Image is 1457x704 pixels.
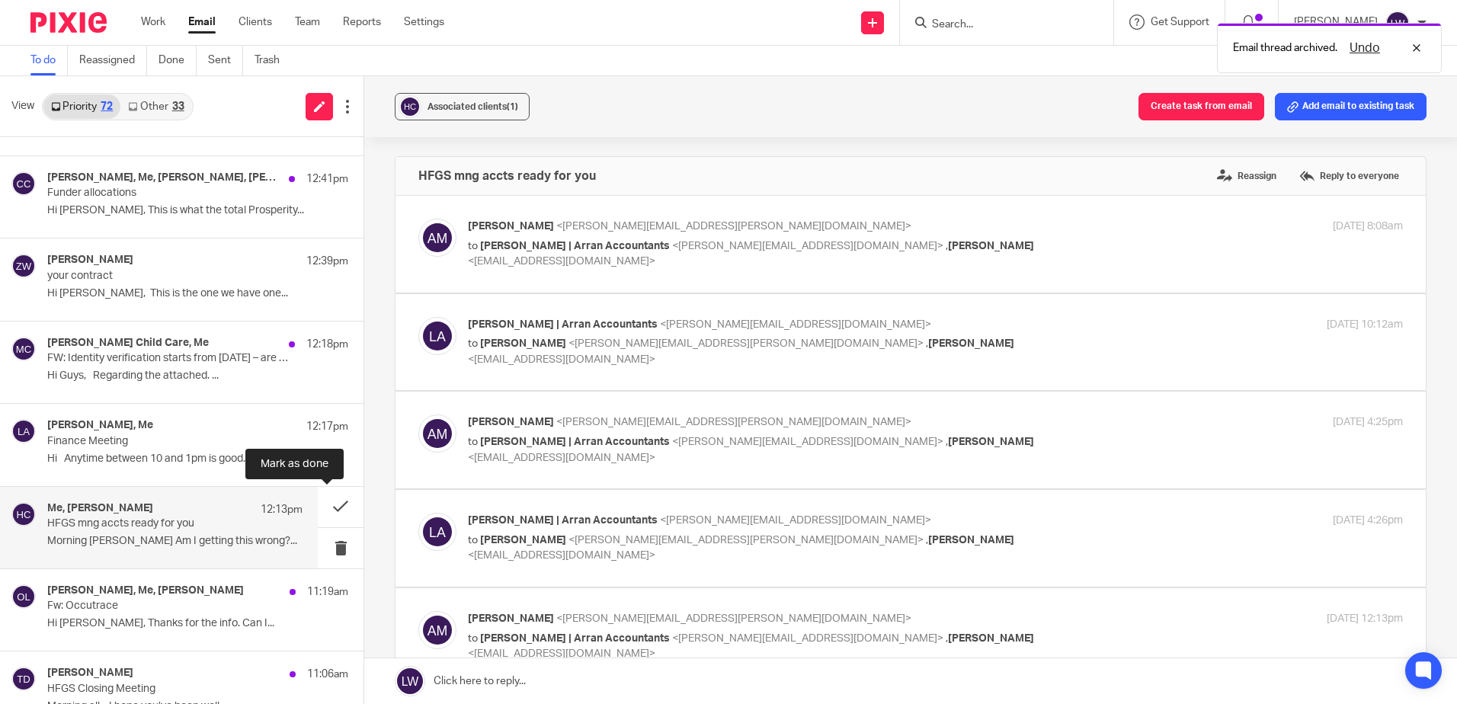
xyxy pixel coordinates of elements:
[47,337,209,350] h4: [PERSON_NAME] Child Care, Me
[47,517,251,530] p: HFGS mng accts ready for you
[468,437,478,447] span: to
[291,331,299,342] sup: st
[47,600,288,613] p: Fw: Occutrace
[399,95,421,118] img: svg%3E
[418,317,456,355] img: svg%3E
[418,219,456,257] img: svg%3E
[480,535,566,546] span: [PERSON_NAME]
[468,338,478,349] span: to
[47,204,348,217] p: Hi [PERSON_NAME], This is what the total Prosperity...
[468,648,655,659] span: <[EMAIL_ADDRESS][DOMAIN_NAME]>
[47,667,133,680] h4: [PERSON_NAME]
[306,419,348,434] p: 12:17pm
[47,435,288,448] p: Finance Meeting
[343,14,381,30] a: Reports
[946,633,948,644] span: ,
[468,354,655,365] span: <[EMAIL_ADDRESS][DOMAIN_NAME]>
[568,338,924,349] span: <[PERSON_NAME][EMAIL_ADDRESS][PERSON_NAME][DOMAIN_NAME]>
[468,550,655,561] span: <[EMAIL_ADDRESS][DOMAIN_NAME]>
[672,241,943,251] span: <[PERSON_NAME][EMAIL_ADDRESS][DOMAIN_NAME]>
[188,14,216,30] a: Email
[47,453,348,466] p: Hi Anytime between 10 and 1pm is good...
[11,337,36,361] img: svg%3E
[1385,11,1410,35] img: svg%3E
[1333,219,1403,235] p: [DATE] 8:08am
[307,667,348,682] p: 11:06am
[556,417,911,427] span: <[PERSON_NAME][EMAIL_ADDRESS][PERSON_NAME][DOMAIN_NAME]>
[295,14,320,30] a: Team
[418,168,596,184] h4: HFGS mng accts ready for you
[948,437,1034,447] span: [PERSON_NAME]
[1295,165,1403,187] label: Reply to everyone
[468,515,658,526] span: [PERSON_NAME] | Arran Accountants
[47,502,153,515] h4: Me, [PERSON_NAME]
[47,683,288,696] p: HFGS Closing Meeting
[468,633,478,644] span: to
[480,241,670,251] span: [PERSON_NAME] | Arran Accountants
[928,338,1014,349] span: [PERSON_NAME]
[468,417,554,427] span: [PERSON_NAME]
[480,633,670,644] span: [PERSON_NAME] | Arran Accountants
[468,221,554,232] span: [PERSON_NAME]
[11,419,36,443] img: svg%3E
[1213,165,1280,187] label: Reassign
[11,98,34,114] span: View
[556,613,911,624] span: <[PERSON_NAME][EMAIL_ADDRESS][PERSON_NAME][DOMAIN_NAME]>
[926,535,928,546] span: ,
[529,331,536,342] sup: st
[47,419,153,432] h4: [PERSON_NAME], Me
[47,287,348,300] p: Hi [PERSON_NAME], This is the one we have one...
[11,254,36,278] img: svg%3E
[159,46,197,75] a: Done
[47,617,348,630] p: Hi [PERSON_NAME], Thanks for the info. Can I...
[418,611,456,649] img: svg%3E
[307,584,348,600] p: 11:19am
[427,102,518,111] span: Associated clients
[306,254,348,269] p: 12:39pm
[507,102,518,111] span: (1)
[1138,93,1264,120] button: Create task from email
[418,513,456,551] img: svg%3E
[672,633,943,644] span: <[PERSON_NAME][EMAIL_ADDRESS][DOMAIN_NAME]>
[556,221,911,232] span: <[PERSON_NAME][EMAIL_ADDRESS][PERSON_NAME][DOMAIN_NAME]>
[948,633,1034,644] span: [PERSON_NAME]
[680,34,688,44] sup: st
[468,241,478,251] span: to
[672,437,943,447] span: <[PERSON_NAME][EMAIL_ADDRESS][DOMAIN_NAME]>
[30,46,68,75] a: To do
[1233,40,1337,56] p: Email thread archived.
[11,667,36,691] img: svg%3E
[120,94,191,119] a: Other33
[1333,513,1403,529] p: [DATE] 4:26pm
[255,46,291,75] a: Trash
[480,338,566,349] span: [PERSON_NAME]
[946,241,948,251] span: ,
[1327,317,1403,333] p: [DATE] 10:12am
[208,46,243,75] a: Sent
[468,613,554,624] span: [PERSON_NAME]
[928,535,1014,546] span: [PERSON_NAME]
[141,14,165,30] a: Work
[11,584,36,609] img: svg%3E
[261,502,303,517] p: 12:13pm
[468,256,655,267] span: <[EMAIL_ADDRESS][DOMAIN_NAME]>
[1275,93,1427,120] button: Add email to existing task
[1327,611,1403,627] p: [DATE] 12:13pm
[11,502,36,526] img: svg%3E
[926,338,928,349] span: ,
[239,14,272,30] a: Clients
[47,352,288,365] p: FW: Identity verification starts from [DATE] – are you ready?
[306,337,348,352] p: 12:18pm
[172,101,184,112] div: 33
[47,584,244,597] h4: [PERSON_NAME], Me, [PERSON_NAME]
[395,93,530,120] button: Associated clients(1)
[418,414,456,453] img: svg%3E
[568,535,924,546] span: <[PERSON_NAME][EMAIL_ADDRESS][PERSON_NAME][DOMAIN_NAME]>
[47,187,288,200] p: Funder allocations
[11,171,36,196] img: svg%3E
[468,453,655,463] span: <[EMAIL_ADDRESS][DOMAIN_NAME]>
[480,437,670,447] span: [PERSON_NAME] | Arran Accountants
[43,94,120,119] a: Priority72
[1345,39,1385,57] button: Undo
[79,46,147,75] a: Reassigned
